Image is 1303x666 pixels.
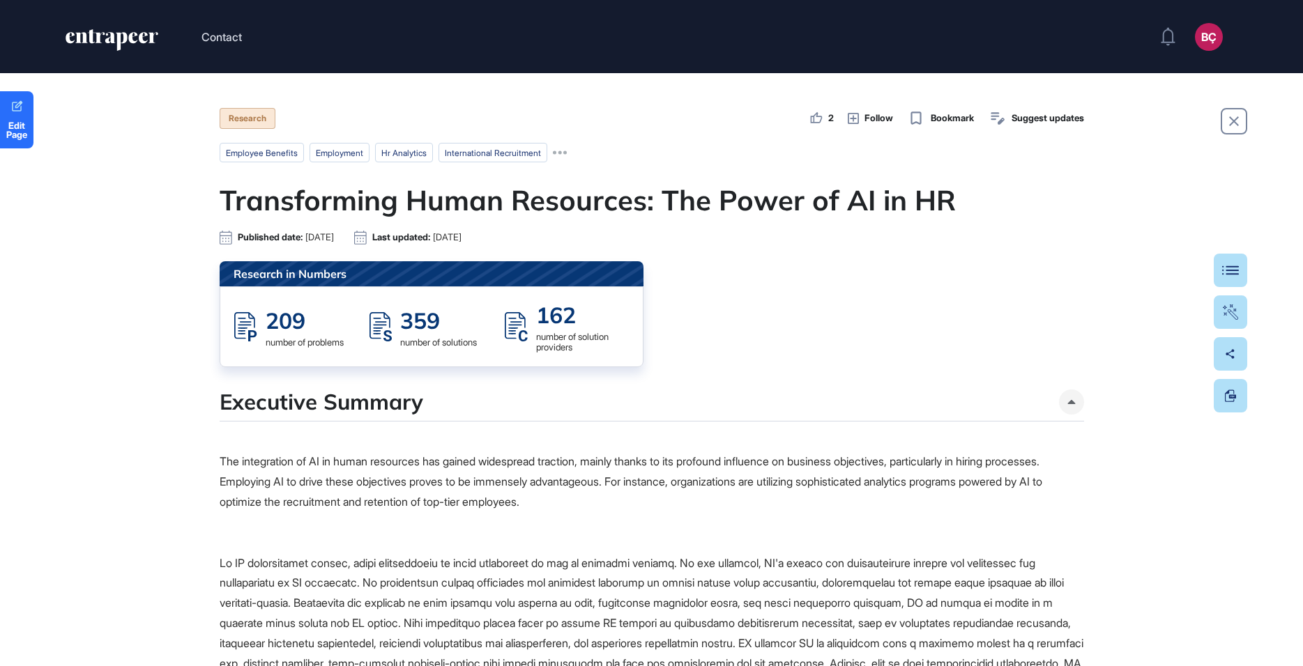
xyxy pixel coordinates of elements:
[400,337,477,348] div: number of solutions
[988,109,1084,128] button: Suggest updates
[238,232,334,242] div: Published date:
[201,28,242,46] button: Contact
[433,232,462,242] span: [DATE]
[864,111,893,125] span: Follow
[809,111,834,126] button: 2
[848,111,893,126] button: Follow
[266,337,344,348] div: number of problems
[220,108,275,129] div: Research
[220,143,304,162] li: employee benefits
[931,111,974,125] span: Bookmark
[305,232,334,242] span: [DATE]
[266,307,344,334] div: 209
[400,307,477,334] div: 359
[220,389,423,415] h4: Executive Summary
[536,332,629,353] div: number of solution providers
[439,143,547,162] li: international recruitment
[1012,111,1084,125] span: Suggest updates
[220,451,1084,511] p: The integration of AI in human resources has gained widespread traction, mainly thanks to its pro...
[1195,23,1223,51] button: BÇ
[310,143,369,162] li: employment
[907,109,974,128] button: Bookmark
[220,183,1084,217] h1: Transforming Human Resources: The Power of AI in HR
[828,111,834,125] span: 2
[220,261,643,286] div: Research in Numbers
[536,301,629,329] div: 162
[375,143,433,162] li: hr analytics
[64,29,160,56] a: entrapeer-logo
[372,232,462,242] div: Last updated:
